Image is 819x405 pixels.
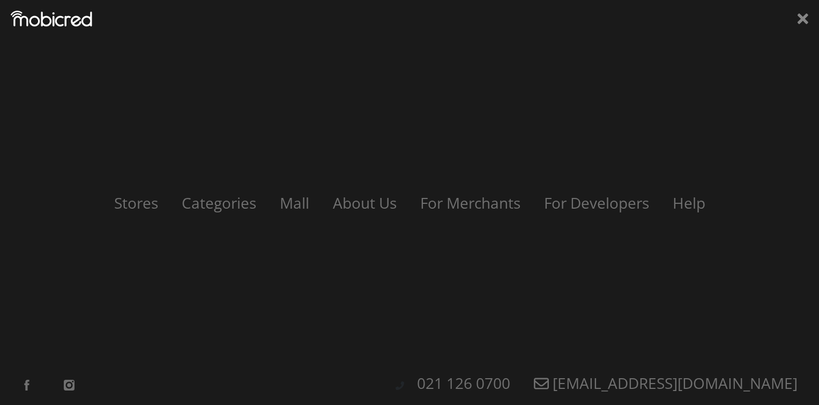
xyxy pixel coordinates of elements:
a: 021 126 0700 [406,373,521,393]
a: Mall [269,193,320,213]
a: Stores [103,193,169,213]
a: Help [662,193,716,213]
a: About Us [322,193,407,213]
a: Categories [171,193,267,213]
img: Mobicred [11,11,92,27]
a: For Developers [533,193,660,213]
a: [EMAIL_ADDRESS][DOMAIN_NAME] [523,373,808,393]
a: For Merchants [409,193,531,213]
